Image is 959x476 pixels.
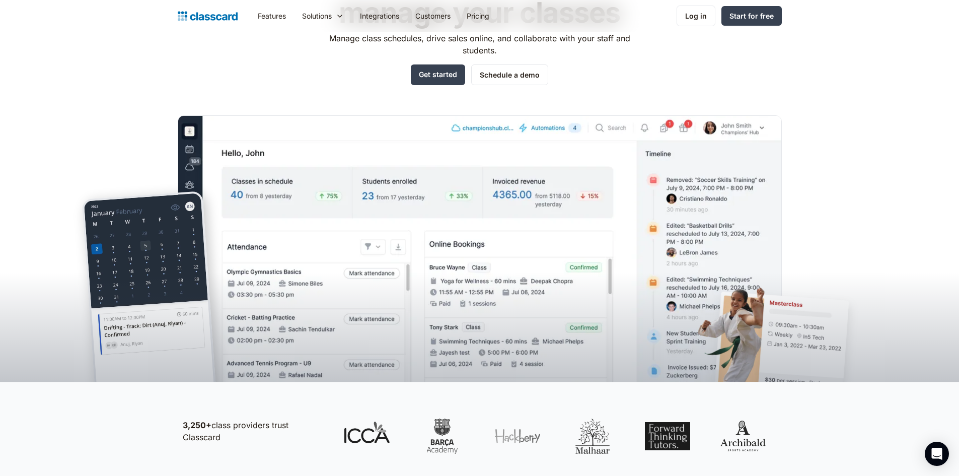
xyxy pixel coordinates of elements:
div: Solutions [294,5,352,27]
div: Start for free [729,11,774,21]
p: class providers trust Classcard [183,419,324,443]
a: Start for free [721,6,782,26]
a: Schedule a demo [471,64,548,85]
div: Open Intercom Messenger [925,442,949,466]
div: Solutions [302,11,332,21]
a: Features [250,5,294,27]
a: Get started [411,64,465,85]
a: Customers [407,5,459,27]
a: home [178,9,238,23]
a: Pricing [459,5,497,27]
p: Manage class schedules, drive sales online, and collaborate with your staff and students. [320,32,639,56]
a: Log in [677,6,715,26]
strong: 3,250+ [183,420,211,430]
div: Log in [685,11,707,21]
a: Integrations [352,5,407,27]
